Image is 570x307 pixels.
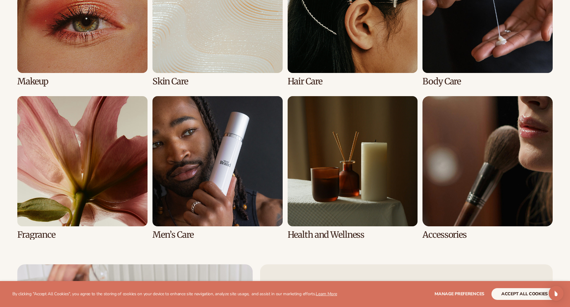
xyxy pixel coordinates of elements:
button: accept all cookies [491,288,558,300]
div: 7 / 8 [288,96,418,240]
div: 6 / 8 [152,96,283,240]
h3: Skin Care [152,77,283,86]
div: 8 / 8 [422,96,553,240]
h3: Makeup [17,77,148,86]
span: Manage preferences [435,291,484,297]
p: By clicking "Accept All Cookies", you agree to the storing of cookies on your device to enhance s... [12,292,337,297]
a: Learn More [316,291,337,297]
h3: Hair Care [288,77,418,86]
div: Open Intercom Messenger [549,286,564,301]
h3: Body Care [422,77,553,86]
button: Manage preferences [435,288,484,300]
div: 5 / 8 [17,96,148,240]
